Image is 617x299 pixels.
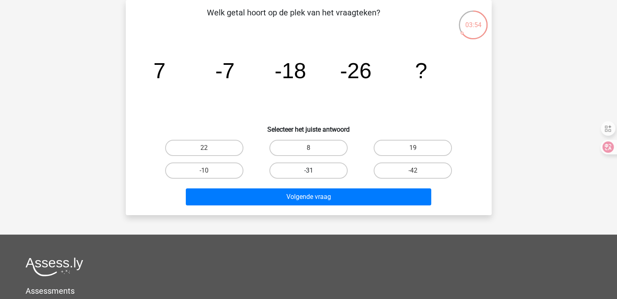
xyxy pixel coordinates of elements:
img: Assessly logo [26,257,83,276]
label: 22 [165,140,243,156]
button: Volgende vraag [186,188,431,205]
h6: Selecteer het juiste antwoord [139,119,479,133]
tspan: 7 [153,58,166,83]
label: 19 [374,140,452,156]
label: -31 [269,162,348,179]
tspan: -26 [340,58,372,83]
tspan: -7 [215,58,234,83]
label: -10 [165,162,243,179]
label: -42 [374,162,452,179]
label: 8 [269,140,348,156]
h5: Assessments [26,286,591,296]
p: Welk getal hoort op de plek van het vraagteken? [139,6,448,31]
div: 03:54 [458,10,488,30]
tspan: ? [415,58,427,83]
tspan: -18 [274,58,306,83]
